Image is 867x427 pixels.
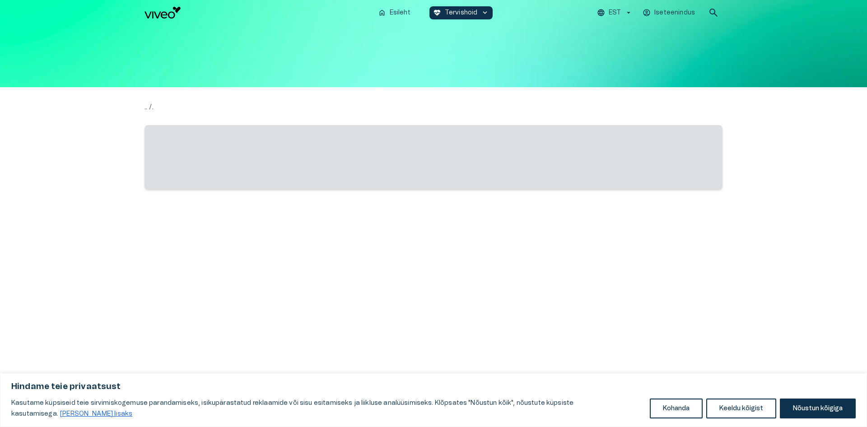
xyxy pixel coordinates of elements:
a: Loe lisaks [60,410,133,418]
p: Iseteenindus [654,8,695,18]
button: homeEsileht [374,6,415,19]
p: .. / . [144,102,722,113]
button: open search modal [704,4,722,22]
span: ‌ [144,125,722,189]
button: ecg_heartTervishoidkeyboard_arrow_down [429,6,493,19]
span: ecg_heart [433,9,441,17]
p: Tervishoid [445,8,478,18]
span: keyboard_arrow_down [481,9,489,17]
p: EST [609,8,621,18]
span: home [378,9,386,17]
button: Nõustun kõigiga [780,399,856,418]
span: search [708,7,719,18]
button: Keeldu kõigist [706,399,776,418]
button: EST [596,6,634,19]
button: Kohanda [650,399,703,418]
p: Kasutame küpsiseid teie sirvimiskogemuse parandamiseks, isikupärastatud reklaamide või sisu esita... [11,398,643,419]
a: Navigate to homepage [144,7,371,19]
p: Esileht [390,8,410,18]
img: Viveo logo [144,7,181,19]
p: Hindame teie privaatsust [11,381,856,392]
button: Iseteenindus [641,6,697,19]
